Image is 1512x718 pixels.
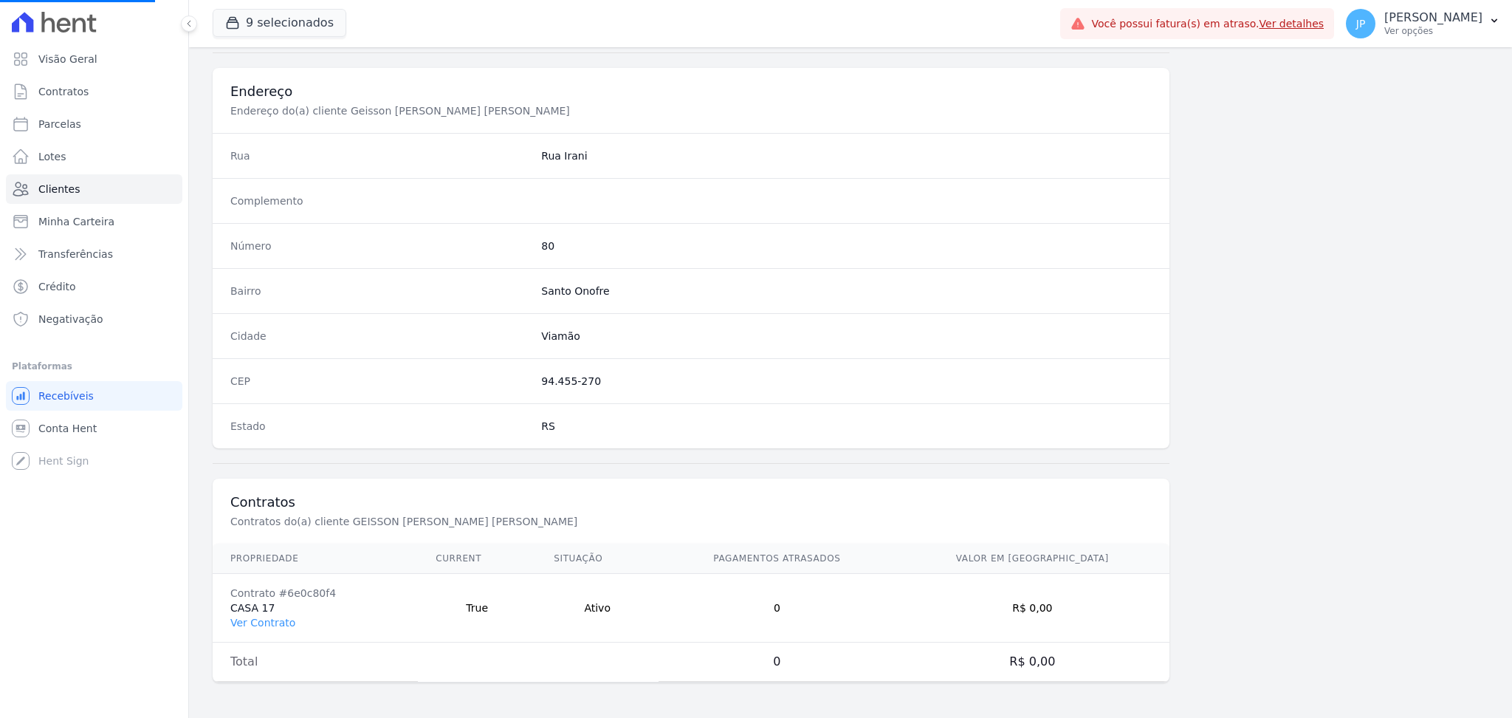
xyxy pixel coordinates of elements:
span: Conta Hent [38,421,97,436]
a: Contratos [6,77,182,106]
div: Plataformas [12,358,176,375]
a: Negativação [6,304,182,334]
p: Contratos do(a) cliente GEISSON [PERSON_NAME] [PERSON_NAME] [230,514,726,529]
a: Visão Geral [6,44,182,74]
dt: Estado [230,419,529,434]
th: Propriedade [213,544,418,574]
span: Minha Carteira [38,214,114,229]
p: [PERSON_NAME] [1384,10,1482,25]
span: Clientes [38,182,80,196]
span: Parcelas [38,117,81,131]
a: Recebíveis [6,381,182,411]
span: Você possui fatura(s) em atraso. [1091,16,1324,32]
h3: Contratos [230,493,1152,511]
p: Endereço do(a) cliente Geisson [PERSON_NAME] [PERSON_NAME] [230,103,726,118]
span: Recebíveis [38,389,94,403]
span: Lotes [38,149,66,164]
dd: Viamão [541,329,1152,343]
dt: Bairro [230,284,529,298]
dt: Complemento [230,194,529,208]
td: True [418,574,536,643]
span: Transferências [38,247,113,261]
td: Total [213,643,418,682]
a: Minha Carteira [6,207,182,236]
td: 0 [659,574,896,643]
p: Ver opções [1384,25,1482,37]
a: Parcelas [6,109,182,139]
dd: 80 [541,239,1152,253]
a: Clientes [6,174,182,204]
dt: Cidade [230,329,529,343]
button: JP [PERSON_NAME] Ver opções [1334,3,1512,44]
span: Contratos [38,84,89,99]
span: Negativação [38,312,103,326]
a: Transferências [6,239,182,269]
th: Pagamentos Atrasados [659,544,896,574]
dd: Santo Onofre [541,284,1152,298]
th: Valor em [GEOGRAPHIC_DATA] [896,544,1169,574]
span: Crédito [38,279,76,294]
td: CASA 17 [213,574,418,643]
dd: Rua Irani [541,148,1152,163]
dt: Rua [230,148,529,163]
button: 9 selecionados [213,9,346,37]
td: R$ 0,00 [896,643,1169,682]
td: Ativo [536,574,659,643]
a: Crédito [6,272,182,301]
dd: 94.455-270 [541,374,1152,389]
dt: CEP [230,374,529,389]
a: Ver Contrato [230,617,295,629]
a: Conta Hent [6,414,182,443]
dt: Número [230,239,529,253]
td: R$ 0,00 [896,574,1169,643]
a: Ver detalhes [1260,18,1324,30]
th: Situação [536,544,659,574]
h3: Endereço [230,83,1152,100]
span: JP [1356,18,1366,29]
span: Visão Geral [38,52,97,66]
div: Contrato #6e0c80f4 [230,586,400,601]
a: Lotes [6,142,182,171]
td: 0 [659,643,896,682]
th: Current [418,544,536,574]
dd: RS [541,419,1152,434]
